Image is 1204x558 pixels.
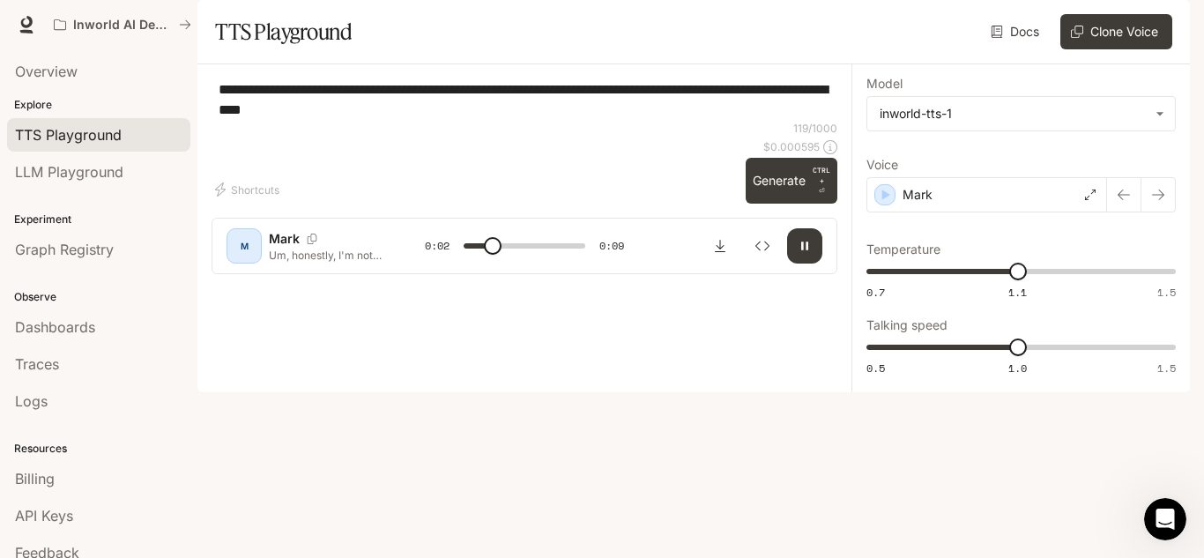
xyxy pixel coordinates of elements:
p: Inworld AI Demos [73,18,172,33]
p: Talking speed [866,319,948,331]
span: 1.0 [1008,361,1027,376]
p: Mark [269,230,300,248]
button: Download audio [702,228,738,264]
p: Mark [903,186,933,204]
p: CTRL + [813,165,830,186]
div: inworld-tts-1 [867,97,1175,130]
p: $ 0.000595 [763,139,820,154]
p: Model [866,78,903,90]
span: 1.1 [1008,285,1027,300]
div: M [230,232,258,260]
span: 1.5 [1157,361,1176,376]
button: All workspaces [46,7,199,42]
p: Um, honestly, I'm not too sure about that, but, uh, I kinda remember hearing something about it o... [269,248,383,263]
button: Copy Voice ID [300,234,324,244]
p: ⏎ [813,165,830,197]
span: 0:02 [425,237,450,255]
div: inworld-tts-1 [880,105,1147,123]
h1: TTS Playground [215,14,352,49]
span: 0.7 [866,285,885,300]
p: Voice [866,159,898,171]
button: Shortcuts [212,175,286,204]
button: Inspect [745,228,780,264]
p: Temperature [866,243,940,256]
iframe: Intercom live chat [1144,498,1186,540]
p: 119 / 1000 [793,121,837,136]
span: 1.5 [1157,285,1176,300]
a: Docs [987,14,1046,49]
span: 0:09 [599,237,624,255]
button: Clone Voice [1060,14,1172,49]
button: GenerateCTRL +⏎ [746,158,837,204]
span: 0.5 [866,361,885,376]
